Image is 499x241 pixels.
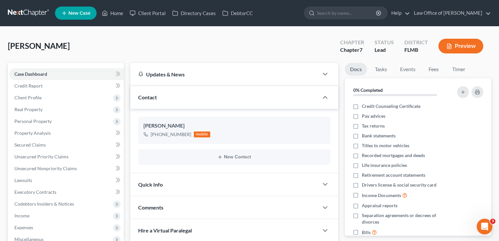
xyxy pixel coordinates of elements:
[375,46,394,54] div: Lead
[362,123,385,129] span: Tax returns
[14,95,42,100] span: Client Profile
[447,63,471,76] a: Timer
[404,39,428,46] div: District
[138,204,163,211] span: Comments
[14,107,43,112] span: Real Property
[362,162,407,169] span: Life insurance policies
[14,177,32,183] span: Lawsuits
[362,192,401,199] span: Income Documents
[14,213,29,218] span: Income
[362,103,420,110] span: Credit Counseling Certificate
[14,130,51,136] span: Property Analysis
[9,80,124,92] a: Credit Report
[138,181,163,188] span: Quick Info
[362,113,385,119] span: Pay advices
[362,172,425,178] span: Retirement account statements
[362,132,396,139] span: Bank statements
[438,39,483,53] button: Preview
[169,7,219,19] a: Directory Cases
[14,201,74,207] span: Codebtors Insiders & Notices
[194,131,210,137] div: mobile
[14,142,46,148] span: Secured Claims
[411,7,491,19] a: Law Office of [PERSON_NAME]
[317,7,377,19] input: Search by name...
[68,11,90,16] span: New Case
[143,154,325,160] button: New Contact
[126,7,169,19] a: Client Portal
[138,227,192,233] span: Hire a Virtual Paralegal
[423,63,444,76] a: Fees
[14,118,52,124] span: Personal Property
[9,174,124,186] a: Lawsuits
[138,94,157,100] span: Contact
[14,166,77,171] span: Unsecured Nonpriority Claims
[362,202,397,209] span: Appraisal reports
[340,46,364,54] div: Chapter
[353,87,383,93] strong: 0% Completed
[362,142,409,149] span: Titles to motor vehicles
[9,151,124,163] a: Unsecured Priority Claims
[9,139,124,151] a: Secured Claims
[143,122,325,130] div: [PERSON_NAME]
[14,225,33,230] span: Expenses
[395,63,421,76] a: Events
[151,131,191,138] div: [PHONE_NUMBER]
[477,219,492,234] iframe: Intercom live chat
[362,152,425,159] span: Recorded mortgages and deeds
[99,7,126,19] a: Home
[14,83,43,89] span: Credit Report
[375,39,394,46] div: Status
[14,71,47,77] span: Case Dashboard
[490,219,495,224] span: 3
[345,63,367,76] a: Docs
[362,212,449,225] span: Separation agreements or decrees of divorces
[9,127,124,139] a: Property Analysis
[138,71,311,78] div: Updates & News
[362,182,436,188] span: Drivers license & social security card
[362,229,371,236] span: Bills
[404,46,428,54] div: FLMB
[370,63,392,76] a: Tasks
[388,7,410,19] a: Help
[9,163,124,174] a: Unsecured Nonpriority Claims
[340,39,364,46] div: Chapter
[8,41,70,50] span: [PERSON_NAME]
[219,7,256,19] a: DebtorCC
[9,186,124,198] a: Executory Contracts
[14,154,68,159] span: Unsecured Priority Claims
[14,189,56,195] span: Executory Contracts
[9,68,124,80] a: Case Dashboard
[360,47,362,53] span: 7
